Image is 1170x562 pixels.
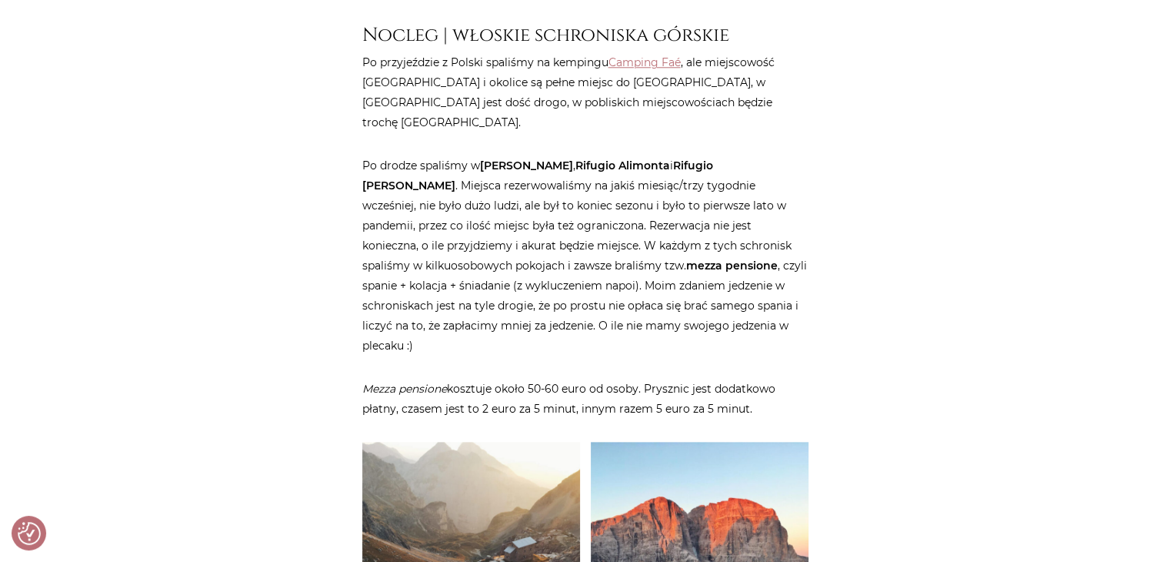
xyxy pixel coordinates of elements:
[480,159,573,172] strong: [PERSON_NAME]
[608,55,681,69] a: Camping Faé
[362,52,808,132] p: Po przyjeździe z Polski spaliśmy na kempingu , ale miejscowość [GEOGRAPHIC_DATA] i okolice są peł...
[362,382,447,396] em: Mezza pensione
[686,259,778,273] strong: mezza pensione
[362,24,808,46] h3: Nocleg | włoskie schroniska górskie
[362,379,808,419] p: kosztuje około 50-60 euro od osoby. Prysznic jest dodatkowo płatny, czasem jest to 2 euro za 5 mi...
[18,522,41,545] button: Preferencje co do zgód
[18,522,41,545] img: Revisit consent button
[575,159,670,172] strong: Rifugio Alimonta
[362,156,808,356] p: Po drodze spaliśmy w , i . Miejsca rezerwowaliśmy na jakiś miesiąc/trzy tygodnie wcześniej, nie b...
